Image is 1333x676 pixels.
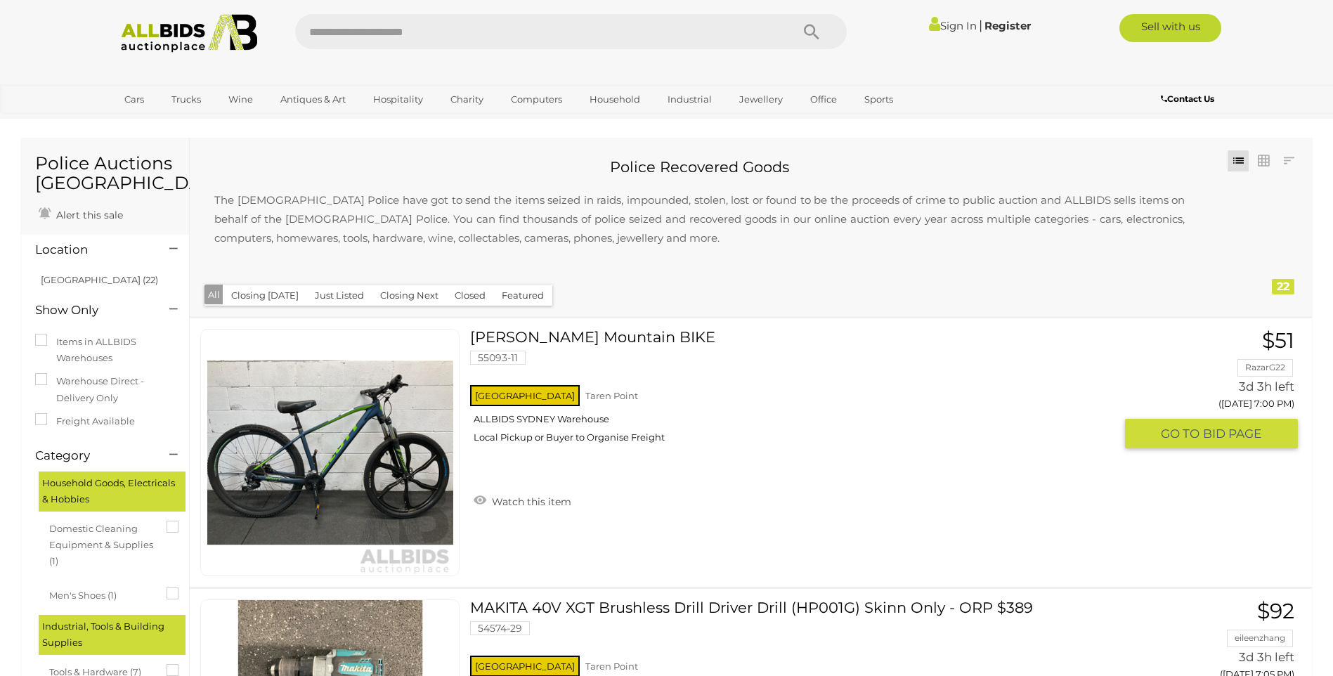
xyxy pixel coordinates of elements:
[1203,426,1261,442] span: BID PAGE
[1257,598,1294,624] span: $92
[35,449,148,462] h4: Category
[1161,426,1203,442] span: GO TO
[306,285,372,306] button: Just Listed
[470,490,575,511] a: Watch this item
[855,88,902,111] a: Sports
[35,304,148,317] h4: Show Only
[984,19,1031,32] a: Register
[115,111,233,134] a: [GEOGRAPHIC_DATA]
[41,274,158,285] a: [GEOGRAPHIC_DATA] (22)
[49,584,155,604] span: Men's Shoes (1)
[1119,14,1221,42] a: Sell with us
[204,285,223,305] button: All
[372,285,447,306] button: Closing Next
[776,14,847,49] button: Search
[1161,93,1214,104] b: Contact Us
[1272,279,1294,294] div: 22
[488,495,571,508] span: Watch this item
[200,176,1199,261] p: The [DEMOGRAPHIC_DATA] Police have got to send the items seized in raids, impounded, stolen, lost...
[446,285,494,306] button: Closed
[481,329,1114,454] a: [PERSON_NAME] Mountain BIKE 55093-11 [GEOGRAPHIC_DATA] Taren Point ALLBIDS SYDNEY Warehouse Local...
[35,413,135,429] label: Freight Available
[658,88,721,111] a: Industrial
[113,14,266,53] img: Allbids.com.au
[219,88,262,111] a: Wine
[979,18,982,33] span: |
[39,615,186,655] div: Industrial, Tools & Building Supplies
[35,373,175,406] label: Warehouse Direct - Delivery Only
[115,88,153,111] a: Cars
[49,517,155,570] span: Domestic Cleaning Equipment & Supplies (1)
[502,88,571,111] a: Computers
[1161,91,1218,107] a: Contact Us
[35,243,148,256] h4: Location
[223,285,307,306] button: Closing [DATE]
[35,154,175,193] h1: Police Auctions [GEOGRAPHIC_DATA]
[1136,329,1298,450] a: $51 RazarG22 3d 3h left ([DATE] 7:00 PM) GO TOBID PAGE
[200,159,1199,175] h2: Police Recovered Goods
[801,88,846,111] a: Office
[39,472,186,512] div: Household Goods, Electricals & Hobbies
[35,334,175,367] label: Items in ALLBIDS Warehouses
[207,330,453,576] img: 55093-11a.jpeg
[35,203,126,224] a: Alert this sale
[53,209,123,221] span: Alert this sale
[1125,419,1298,449] button: GO TOBID PAGE
[271,88,355,111] a: Antiques & Art
[162,88,210,111] a: Trucks
[493,285,552,306] button: Featured
[1262,327,1294,353] span: $51
[730,88,792,111] a: Jewellery
[580,88,649,111] a: Household
[441,88,493,111] a: Charity
[364,88,432,111] a: Hospitality
[929,19,977,32] a: Sign In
